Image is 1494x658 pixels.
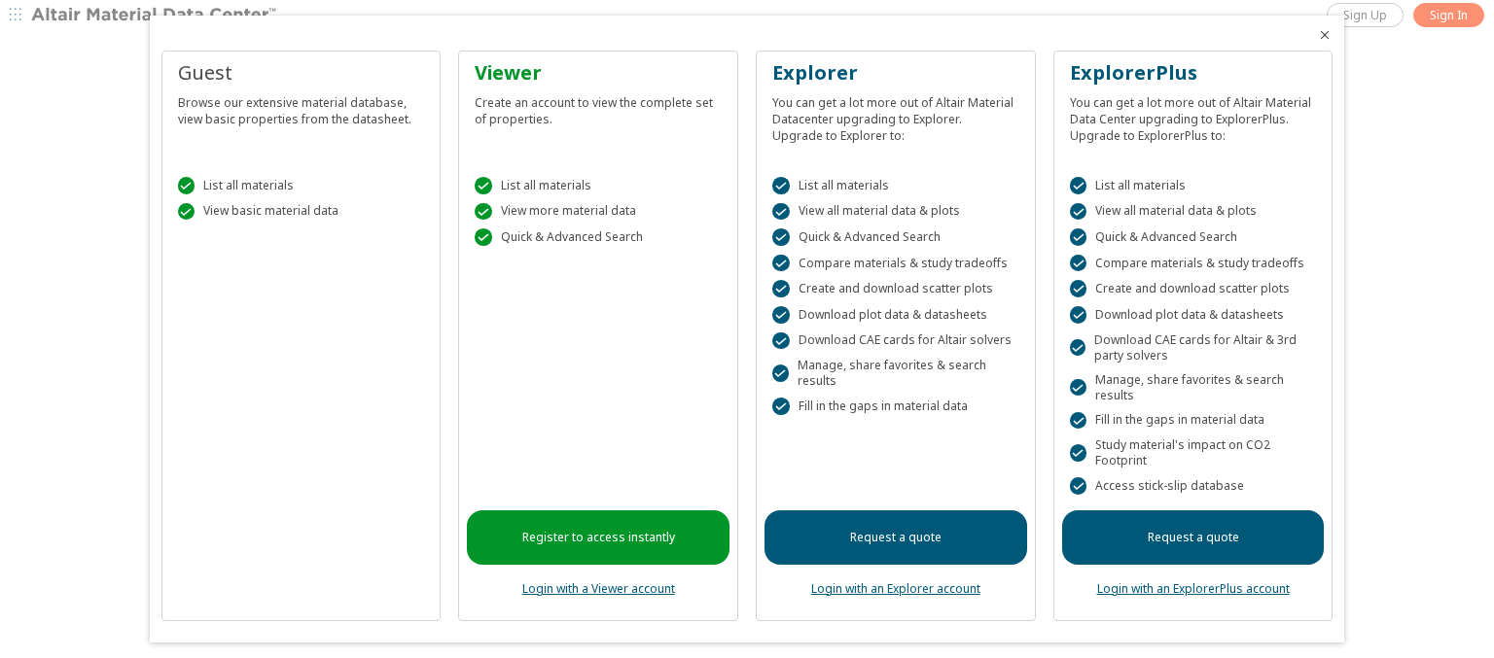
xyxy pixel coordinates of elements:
[772,228,1019,246] div: Quick & Advanced Search
[522,580,675,597] a: Login with a Viewer account
[1317,27,1333,43] button: Close
[772,332,1019,350] div: Download CAE cards for Altair solvers
[772,398,790,415] div: 
[1070,280,1317,297] div: Create and download scatter plots
[772,332,790,350] div: 
[475,203,722,221] div: View more material data
[467,510,729,565] a: Register to access instantly
[475,177,722,194] div: List all materials
[772,398,1019,415] div: Fill in the gaps in material data
[1070,228,1087,246] div: 
[772,87,1019,144] div: You can get a lot more out of Altair Material Datacenter upgrading to Explorer. Upgrade to Explor...
[178,203,425,221] div: View basic material data
[772,364,789,382] div: 
[772,306,1019,324] div: Download plot data & datasheets
[811,580,980,597] a: Login with an Explorer account
[1070,412,1317,430] div: Fill in the gaps in material data
[772,255,790,272] div: 
[475,228,492,246] div: 
[475,177,492,194] div: 
[1070,280,1087,297] div: 
[1070,255,1317,272] div: Compare materials & study tradeoffs
[475,59,722,87] div: Viewer
[178,203,196,221] div: 
[765,510,1027,565] a: Request a quote
[1097,580,1290,597] a: Login with an ExplorerPlus account
[178,177,196,194] div: 
[1070,306,1087,324] div: 
[1070,203,1087,221] div: 
[1070,59,1317,87] div: ExplorerPlus
[772,177,790,194] div: 
[1070,412,1087,430] div: 
[1070,255,1087,272] div: 
[1070,177,1087,194] div: 
[1070,339,1085,357] div: 
[772,203,790,221] div: 
[475,203,492,221] div: 
[1070,477,1087,495] div: 
[772,306,790,324] div: 
[178,59,425,87] div: Guest
[772,177,1019,194] div: List all materials
[1070,87,1317,144] div: You can get a lot more out of Altair Material Data Center upgrading to ExplorerPlus. Upgrade to E...
[1070,177,1317,194] div: List all materials
[1062,510,1325,565] a: Request a quote
[772,255,1019,272] div: Compare materials & study tradeoffs
[1070,203,1317,221] div: View all material data & plots
[772,59,1019,87] div: Explorer
[178,177,425,194] div: List all materials
[1070,437,1317,468] div: Study material's impact on CO2 Footprint
[1070,477,1317,495] div: Access stick-slip database
[772,203,1019,221] div: View all material data & plots
[178,87,425,127] div: Browse our extensive material database, view basic properties from the datasheet.
[1070,379,1086,397] div: 
[772,228,790,246] div: 
[1070,332,1317,364] div: Download CAE cards for Altair & 3rd party solvers
[475,228,722,246] div: Quick & Advanced Search
[1070,372,1317,403] div: Manage, share favorites & search results
[1070,228,1317,246] div: Quick & Advanced Search
[475,87,722,127] div: Create an account to view the complete set of properties.
[1070,306,1317,324] div: Download plot data & datasheets
[772,358,1019,389] div: Manage, share favorites & search results
[1070,444,1086,462] div: 
[772,280,1019,297] div: Create and download scatter plots
[772,280,790,297] div: 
